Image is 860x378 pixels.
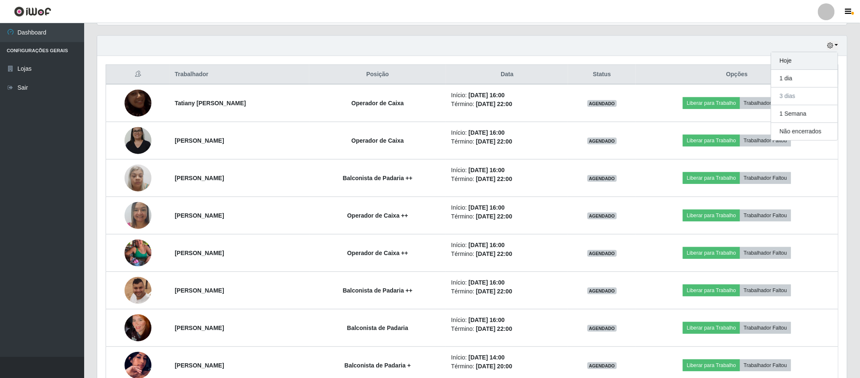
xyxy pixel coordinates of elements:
button: Trabalhador Faltou [740,322,791,334]
time: [DATE] 20:00 [476,363,512,370]
img: CoreUI Logo [14,6,51,17]
img: 1721152880470.jpeg [125,79,151,127]
li: Início: [451,166,563,175]
strong: Balconista de Padaria [347,325,409,331]
strong: [PERSON_NAME] [175,137,224,144]
li: Início: [451,128,563,137]
img: 1757273789803.jpeg [125,304,151,352]
strong: [PERSON_NAME] [175,175,224,181]
time: [DATE] 22:00 [476,250,512,257]
button: Não encerrados [771,123,838,140]
button: Trabalhador Faltou [740,97,791,109]
time: [DATE] 16:00 [469,242,505,248]
strong: Operador de Caixa [351,137,404,144]
span: AGENDADO [587,213,617,219]
img: 1715979556481.jpeg [125,197,151,233]
time: [DATE] 22:00 [476,213,512,220]
button: Liberar para Trabalho [683,135,740,146]
button: Liberar para Trabalho [683,247,740,259]
time: [DATE] 22:00 [476,101,512,107]
span: AGENDADO [587,362,617,369]
li: Início: [451,203,563,212]
strong: [PERSON_NAME] [175,362,224,369]
time: [DATE] 16:00 [469,279,505,286]
button: Liberar para Trabalho [683,210,740,221]
img: 1756729068412.jpeg [125,122,151,158]
img: 1756549593832.jpeg [125,272,151,309]
th: Status [568,65,636,85]
img: 1744399618911.jpeg [125,229,151,277]
th: Opções [636,65,838,85]
span: AGENDADO [587,100,617,107]
time: [DATE] 16:00 [469,204,505,211]
button: Liberar para Trabalho [683,322,740,334]
button: 3 dias [771,88,838,105]
time: [DATE] 22:00 [476,138,512,145]
strong: [PERSON_NAME] [175,250,224,256]
strong: Operador de Caixa [351,100,404,106]
strong: Balconista de Padaria ++ [343,175,413,181]
li: Término: [451,325,563,333]
li: Término: [451,212,563,221]
button: Liberar para Trabalho [683,97,740,109]
button: Liberar para Trabalho [683,172,740,184]
li: Término: [451,137,563,146]
li: Início: [451,353,563,362]
time: [DATE] 14:00 [469,354,505,361]
strong: Operador de Caixa ++ [347,250,408,256]
li: Término: [451,100,563,109]
button: Liberar para Trabalho [683,359,740,371]
th: Data [446,65,568,85]
time: [DATE] 16:00 [469,167,505,173]
button: Trabalhador Faltou [740,210,791,221]
strong: [PERSON_NAME] [175,325,224,331]
button: Trabalhador Faltou [740,172,791,184]
time: [DATE] 16:00 [469,92,505,98]
span: AGENDADO [587,287,617,294]
button: Hoje [771,52,838,70]
strong: Tatiany [PERSON_NAME] [175,100,246,106]
li: Início: [451,278,563,287]
button: 1 dia [771,70,838,88]
li: Término: [451,175,563,184]
strong: [PERSON_NAME] [175,212,224,219]
button: Trabalhador Faltou [740,285,791,296]
span: AGENDADO [587,250,617,257]
li: Término: [451,362,563,371]
strong: [PERSON_NAME] [175,287,224,294]
time: [DATE] 22:00 [476,288,512,295]
th: Trabalhador [170,65,309,85]
th: Posição [309,65,446,85]
span: AGENDADO [587,138,617,144]
time: [DATE] 16:00 [469,317,505,323]
strong: Balconista de Padaria ++ [343,287,413,294]
button: 1 Semana [771,105,838,123]
li: Início: [451,91,563,100]
strong: Balconista de Padaria + [345,362,411,369]
strong: Operador de Caixa ++ [347,212,408,219]
span: AGENDADO [587,175,617,182]
button: Trabalhador Faltou [740,135,791,146]
time: [DATE] 22:00 [476,176,512,182]
li: Término: [451,287,563,296]
button: Trabalhador Faltou [740,359,791,371]
img: 1734130830737.jpeg [125,160,151,196]
span: AGENDADO [587,325,617,332]
time: [DATE] 22:00 [476,325,512,332]
li: Início: [451,241,563,250]
button: Liberar para Trabalho [683,285,740,296]
li: Início: [451,316,563,325]
li: Término: [451,250,563,258]
time: [DATE] 16:00 [469,129,505,136]
button: Trabalhador Faltou [740,247,791,259]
